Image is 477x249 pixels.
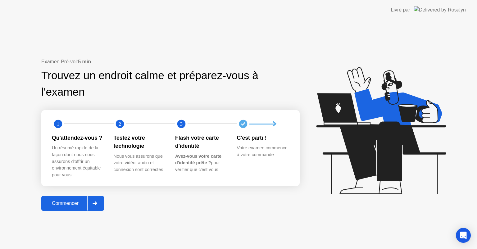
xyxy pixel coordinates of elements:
[175,154,221,165] b: Avez-vous votre carte d'identité prête ?
[41,196,104,211] button: Commencer
[114,153,166,173] div: Nous vous assurons que votre vidéo, audio et connexion sont correctes
[180,121,183,127] text: 3
[175,134,227,150] div: Flash votre carte d'identité
[41,58,300,66] div: Examen Pré-vol:
[175,153,227,173] div: pour vérifier que c'est vous
[118,121,121,127] text: 2
[78,59,91,64] b: 5 min
[456,228,471,243] div: Open Intercom Messenger
[52,145,104,178] div: Un résumé rapide de la façon dont nous nous assurons d'offrir un environnement équitable pour vous
[52,134,104,142] div: Qu'attendez-vous ?
[391,6,410,14] div: Livré par
[43,201,87,206] div: Commencer
[57,121,59,127] text: 1
[114,134,166,150] div: Testez votre technologie
[237,134,289,142] div: C'est parti !
[237,145,289,158] div: Votre examen commence à votre commande
[414,6,466,13] img: Delivered by Rosalyn
[41,67,260,100] div: Trouvez un endroit calme et préparez-vous à l'examen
